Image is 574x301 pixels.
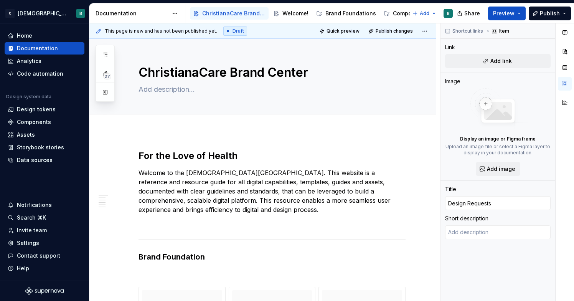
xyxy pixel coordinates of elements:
[393,10,444,17] div: Component Library
[25,287,64,295] svg: Supernova Logo
[529,7,571,20] button: Publish
[445,144,551,156] p: Upload an image file or select a Figma layer to display in your documentation.
[17,106,56,113] div: Design tokens
[17,227,47,234] div: Invite team
[493,10,515,17] span: Preview
[139,251,406,262] h3: Brand Foundation
[381,7,447,20] a: Component Library
[5,103,84,116] a: Design tokens
[79,10,82,17] div: B
[5,224,84,237] a: Invite team
[5,141,84,154] a: Storybook stories
[445,54,551,68] button: Add link
[17,214,46,222] div: Search ⌘K
[5,116,84,128] a: Components
[17,252,60,260] div: Contact support
[270,7,312,20] a: Welcome!
[233,28,244,34] span: Draft
[476,162,520,176] button: Add image
[460,136,536,142] p: Display an image or Figma frame
[5,55,84,67] a: Analytics
[5,212,84,224] button: Search ⌘K
[540,10,560,17] span: Publish
[17,156,53,164] div: Data sources
[2,5,87,21] button: C[DEMOGRAPHIC_DATA] DigitalB
[5,129,84,141] a: Assets
[445,78,460,85] div: Image
[317,26,363,36] button: Quick preview
[139,168,406,214] p: Welcome to the [DEMOGRAPHIC_DATA][GEOGRAPHIC_DATA]. This website is a reference and resource guid...
[443,26,487,36] button: Shortcut links
[445,215,488,222] div: Short description
[5,199,84,211] button: Notifications
[445,43,455,51] div: Link
[137,63,404,82] textarea: ChristianaCare Brand Center
[5,30,84,42] a: Home
[17,118,51,126] div: Components
[17,32,32,40] div: Home
[17,239,39,247] div: Settings
[96,10,168,17] div: Documentation
[488,7,526,20] button: Preview
[453,7,485,20] button: Share
[17,201,52,209] div: Notifications
[6,94,51,100] div: Design system data
[17,144,64,151] div: Storybook stories
[445,185,456,193] div: Title
[103,73,111,79] span: 27
[376,28,413,34] span: Publish changes
[17,57,41,65] div: Analytics
[447,10,450,17] div: B
[202,10,266,17] div: ChristianaCare Brand Center
[366,26,416,36] button: Publish changes
[487,165,515,173] span: Add image
[5,237,84,249] a: Settings
[464,10,480,17] span: Share
[452,28,483,34] span: Shortcut links
[17,70,63,78] div: Code automation
[139,150,406,162] h2: For the Love of Health
[190,6,409,21] div: Page tree
[5,42,84,55] a: Documentation
[313,7,379,20] a: Brand Foundations
[325,10,376,17] div: Brand Foundations
[5,250,84,262] button: Contact support
[5,9,15,18] div: C
[5,68,84,80] a: Code automation
[410,8,439,19] button: Add
[17,265,29,272] div: Help
[282,10,308,17] div: Welcome!
[327,28,360,34] span: Quick preview
[105,28,217,34] span: This page is new and has not been published yet.
[190,7,269,20] a: ChristianaCare Brand Center
[5,154,84,166] a: Data sources
[18,10,67,17] div: [DEMOGRAPHIC_DATA] Digital
[17,131,35,139] div: Assets
[490,57,512,65] span: Add link
[5,262,84,275] button: Help
[17,45,58,52] div: Documentation
[420,10,429,17] span: Add
[445,196,551,210] input: Add title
